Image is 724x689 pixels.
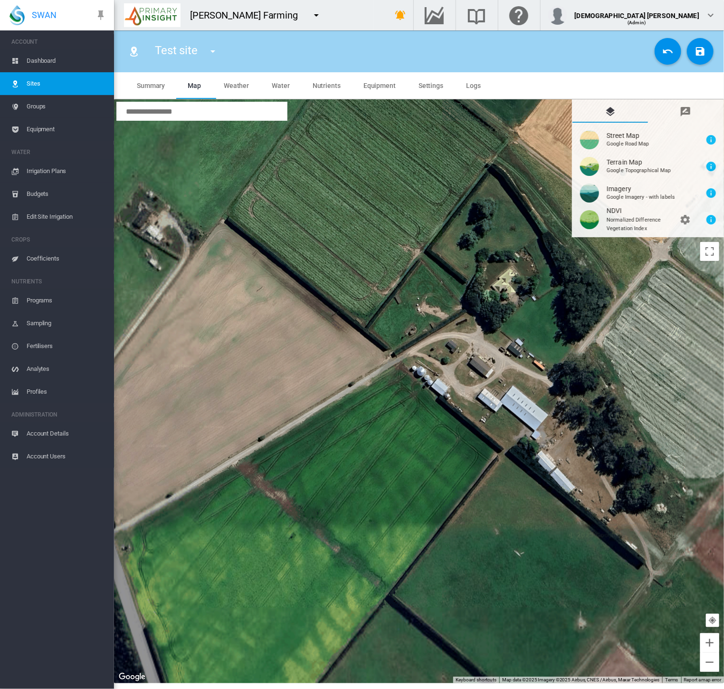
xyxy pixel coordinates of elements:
[124,42,143,61] button: Click to go to list of Sites
[705,214,717,225] md-icon: icon-information
[311,10,322,21] md-icon: icon-menu-down
[27,445,106,468] span: Account Users
[116,671,148,683] a: Open this area in Google Maps (opens a new window)
[700,633,719,652] button: Zoom in
[27,95,106,118] span: Groups
[702,210,721,229] button: Layer information
[137,82,165,89] span: Summary
[705,161,717,172] md-icon: icon-information
[700,242,719,261] button: Toggle fullscreen view
[702,130,721,149] button: Layer information
[572,153,724,180] button: Terrain Map Google Topographical Map Layer information
[466,82,481,89] span: Logs
[605,106,616,117] md-icon: icon-layers
[684,677,721,682] a: Report a map error
[572,126,724,153] button: Street Map Google Road Map Layer information
[10,5,25,25] img: SWAN-Landscape-Logo-Colour-drop.png
[508,10,531,21] md-icon: Click here for help
[502,677,659,682] span: Map data ©2025 Imagery ©2025 Airbus, CNES / Airbus, Maxar Technologies
[705,187,717,199] md-icon: icon-information
[32,9,57,21] span: SWAN
[648,100,724,123] md-tab-item: Drawing Manager
[307,6,326,25] button: icon-menu-down
[572,180,724,206] button: Imagery Google Imagery - with labels Layer information
[11,232,106,247] span: CROPS
[27,247,106,270] span: Coefficients
[572,206,724,233] button: NDVI Normalized Difference Vegetation Index Layer settings Layer information
[687,38,714,65] button: Save Changes
[190,9,306,22] div: [PERSON_NAME] Farming
[27,358,106,380] span: Analytes
[27,183,106,205] span: Budgets
[423,10,446,21] md-icon: Go to the Data Hub
[665,677,678,682] a: Terms
[363,82,396,89] span: Equipment
[679,214,691,225] md-icon: icon-cog
[27,160,106,183] span: Irrigation Plans
[188,82,201,89] span: Map
[203,42,222,61] button: icon-menu-down
[11,34,106,49] span: ACCOUNT
[676,210,695,229] button: Layer settings
[655,38,681,65] button: Cancel Changes
[11,407,106,422] span: ADMINISTRATION
[572,100,648,123] md-tab-item: Map Layer Control
[95,10,106,21] md-icon: icon-pin
[680,106,692,117] md-icon: icon-message-draw
[27,205,106,228] span: Edit Site Irrigation
[27,72,106,95] span: Sites
[419,82,443,89] span: Settings
[456,677,496,683] button: Keyboard shortcuts
[705,134,717,146] md-icon: icon-information
[575,7,699,17] div: [DEMOGRAPHIC_DATA] [PERSON_NAME]
[128,46,140,57] md-icon: icon-map-marker-radius
[548,6,567,25] img: profile.jpg
[662,46,674,57] md-icon: icon-undo
[27,49,106,72] span: Dashboard
[466,10,488,21] md-icon: Search the knowledge base
[706,614,719,627] button: Your Location
[705,10,716,21] md-icon: icon-chevron-down
[155,44,198,57] span: Test site
[27,380,106,403] span: Profiles
[272,82,290,89] span: Water
[27,118,106,141] span: Equipment
[313,82,341,89] span: Nutrients
[207,46,219,57] md-icon: icon-menu-down
[224,82,249,89] span: Weather
[27,289,106,312] span: Programs
[702,184,721,203] button: Layer information
[27,335,106,358] span: Fertilisers
[11,145,106,160] span: WATER
[702,157,721,176] button: Layer information
[700,653,719,672] button: Zoom out
[27,422,106,445] span: Account Details
[628,20,646,25] span: (Admin)
[695,46,706,57] md-icon: icon-content-save
[116,671,148,683] img: Google
[391,6,410,25] button: icon-bell-ring
[11,274,106,289] span: NUTRIENTS
[395,10,407,21] md-icon: icon-bell-ring
[27,312,106,335] span: Sampling
[572,123,724,237] md-tab-content: Map Layer Control
[124,3,181,27] img: P9Qypg3231X1QAAAABJRU5ErkJggg==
